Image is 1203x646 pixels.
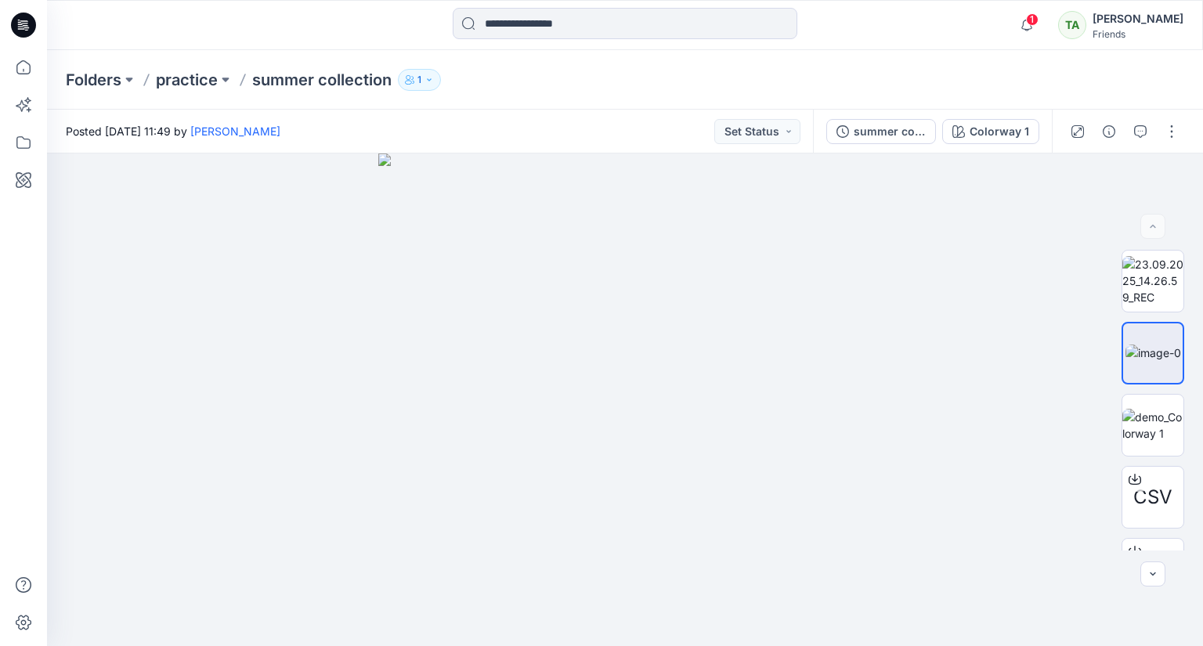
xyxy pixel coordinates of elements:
div: summer collection [854,123,926,140]
div: TA [1058,11,1086,39]
a: [PERSON_NAME] [190,125,280,138]
img: demo_Colorway 1 [1122,409,1183,442]
a: Folders [66,69,121,91]
span: Posted [DATE] 11:49 by [66,123,280,139]
button: summer collection [826,119,936,144]
span: CSV [1133,483,1172,511]
img: 23.09.2025_14.26.59_REC [1122,256,1183,305]
button: Colorway 1 [942,119,1039,144]
div: Friends [1093,28,1183,40]
p: summer collection [252,69,392,91]
img: eyJhbGciOiJIUzI1NiIsImtpZCI6IjAiLCJzbHQiOiJzZXMiLCJ0eXAiOiJKV1QifQ.eyJkYXRhIjp7InR5cGUiOiJzdG9yYW... [378,153,871,646]
div: [PERSON_NAME] [1093,9,1183,28]
button: 1 [398,69,441,91]
a: practice [156,69,218,91]
img: image-0 [1125,345,1181,361]
span: 1 [1026,13,1039,26]
p: 1 [417,71,421,88]
div: Colorway 1 [970,123,1029,140]
button: Details [1096,119,1122,144]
